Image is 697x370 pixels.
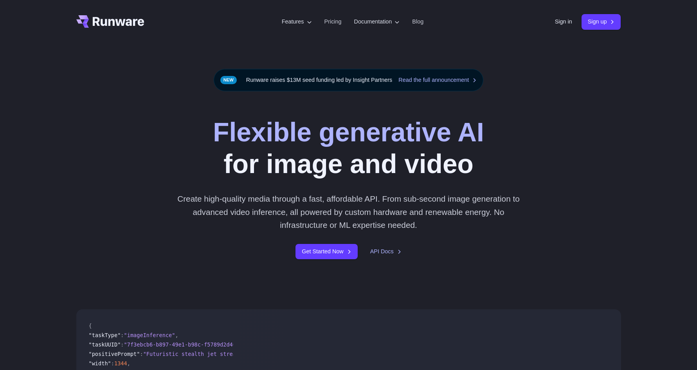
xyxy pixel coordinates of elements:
p: Create high-quality media through a fast, affordable API. From sub-second image generation to adv... [174,192,523,231]
a: Sign in [555,17,572,26]
span: "imageInference" [124,332,175,338]
span: "taskUUID" [89,341,121,348]
span: "width" [89,360,111,366]
span: "positivePrompt" [89,351,140,357]
span: , [127,360,130,366]
label: Features [282,17,312,26]
span: { [89,323,92,329]
span: 1344 [114,360,127,366]
a: Read the full announcement [398,76,477,85]
a: Sign up [582,14,621,29]
span: : [140,351,143,357]
a: Blog [412,17,423,26]
span: : [121,341,124,348]
span: , [175,332,178,338]
span: "taskType" [89,332,121,338]
span: "7f3ebcb6-b897-49e1-b98c-f5789d2d40d7" [124,341,246,348]
label: Documentation [354,17,400,26]
h1: for image and video [213,116,484,180]
div: Runware raises $13M seed funding led by Insight Partners [214,69,484,91]
span: "Futuristic stealth jet streaking through a neon-lit cityscape with glowing purple exhaust" [143,351,435,357]
a: API Docs [370,247,402,256]
span: : [121,332,124,338]
strong: Flexible generative AI [213,117,484,147]
a: Get Started Now [295,244,357,259]
span: : [111,360,114,366]
a: Go to / [76,15,144,28]
a: Pricing [324,17,342,26]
